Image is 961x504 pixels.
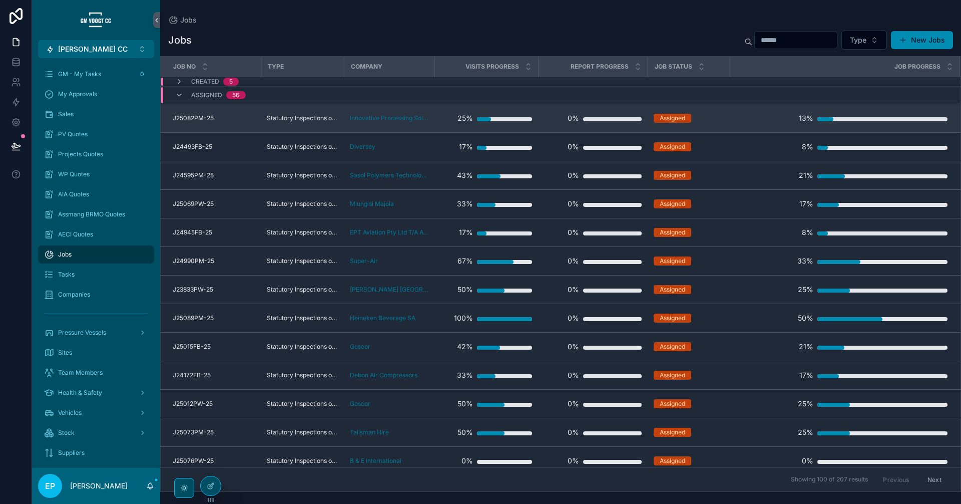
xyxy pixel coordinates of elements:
div: 25% [798,422,813,442]
span: Diversey [350,143,375,151]
a: 0% [730,451,947,471]
a: My Approvals [38,85,154,103]
span: Created [191,78,219,86]
a: Jobs [38,245,154,264]
a: Health & Safety [38,384,154,402]
span: Company [351,63,382,71]
a: GM - My Tasks0 [38,65,154,83]
a: 67% [440,251,532,271]
div: 50% [457,422,473,442]
a: Assigned [654,399,724,408]
a: 21% [730,337,947,357]
span: J24595PM-25 [173,171,214,179]
a: 43% [440,165,532,185]
a: J24945FB-25 [173,228,255,236]
span: Debon Air Compressors [350,371,417,379]
div: 0% [802,451,813,471]
span: Companies [58,291,90,299]
a: 25% [730,422,947,442]
a: 33% [440,365,532,385]
button: Select Button [841,31,887,50]
a: 0% [544,451,642,471]
span: Mlungisi Majola [350,200,394,208]
a: 8% [730,222,947,242]
a: Statutory Inspections on Pressure Vessels [267,171,338,179]
a: New Jobs [891,31,953,49]
span: J25069PW-25 [173,200,214,208]
div: 0% [568,394,579,414]
div: 67% [457,251,473,271]
span: AECI Quotes [58,230,93,238]
span: Vehicles [58,409,82,417]
a: Pressure Vessels [38,324,154,342]
a: Diversey [350,143,428,151]
a: AECI Quotes [38,225,154,243]
a: Sasol Polymers Technology Service Centre [350,171,428,179]
div: 17% [799,194,813,214]
a: EPT Aviation Pty Ltd T/A Alt Academy [350,228,428,236]
span: J25015FB-25 [173,343,211,351]
div: Assigned [660,428,685,437]
a: Statutory Inspections on Pressure Vessels [267,343,338,351]
a: Heineken Beverage SA [350,314,428,322]
a: 21% [730,165,947,185]
a: Goscor [350,400,428,408]
a: Statutory Inspections on Pressure Vessels [267,314,338,322]
span: Tasks [58,271,75,279]
a: 25% [730,280,947,300]
a: Goscor [350,343,428,351]
a: Goscor [350,343,370,351]
div: 17% [459,222,473,242]
a: Assigned [654,314,724,323]
span: WP Quotes [58,170,90,178]
span: J25012PW-25 [173,400,213,408]
div: 17% [799,365,813,385]
span: Heineken Beverage SA [350,314,415,322]
a: 0% [544,165,642,185]
div: 0% [461,451,473,471]
div: Assigned [660,171,685,180]
span: Suppliers [58,449,85,457]
div: 50% [457,394,473,414]
span: Type [268,63,284,71]
div: 0% [568,422,579,442]
a: 0% [544,251,642,271]
a: B & E International [350,457,401,465]
div: Assigned [660,142,685,151]
a: 50% [730,308,947,328]
a: Goscor [350,400,370,408]
span: Statutory Inspections on Pressure Vessels [267,286,338,294]
span: AIA Quotes [58,190,89,198]
a: 8% [730,137,947,157]
button: Select Button [38,40,154,58]
a: 33% [440,194,532,214]
a: AIA Quotes [38,185,154,203]
a: Suppliers [38,444,154,462]
a: Assigned [654,371,724,380]
a: Jobs [168,15,197,25]
a: Statutory Inspections on Pressure Vessels [267,428,338,436]
span: J25073PM-25 [173,428,214,436]
a: Sales [38,105,154,123]
a: Statutory Inspections on Pressure Vessels [267,400,338,408]
a: WP Quotes [38,165,154,183]
a: 17% [440,137,532,157]
span: J25082PM-25 [173,114,214,122]
img: App logo [80,12,112,28]
span: Sites [58,349,72,357]
a: Statutory Inspections on Pressure Vessels [267,457,338,465]
a: Statutory Inspections on Pressure Vessels [267,257,338,265]
span: PV Quotes [58,130,88,138]
a: [PERSON_NAME] [GEOGRAPHIC_DATA] [350,286,428,294]
a: J25082PM-25 [173,114,255,122]
a: J25076PW-25 [173,457,255,465]
a: Projects Quotes [38,145,154,163]
a: B & E International [350,457,428,465]
a: 33% [730,251,947,271]
div: 0% [568,137,579,157]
